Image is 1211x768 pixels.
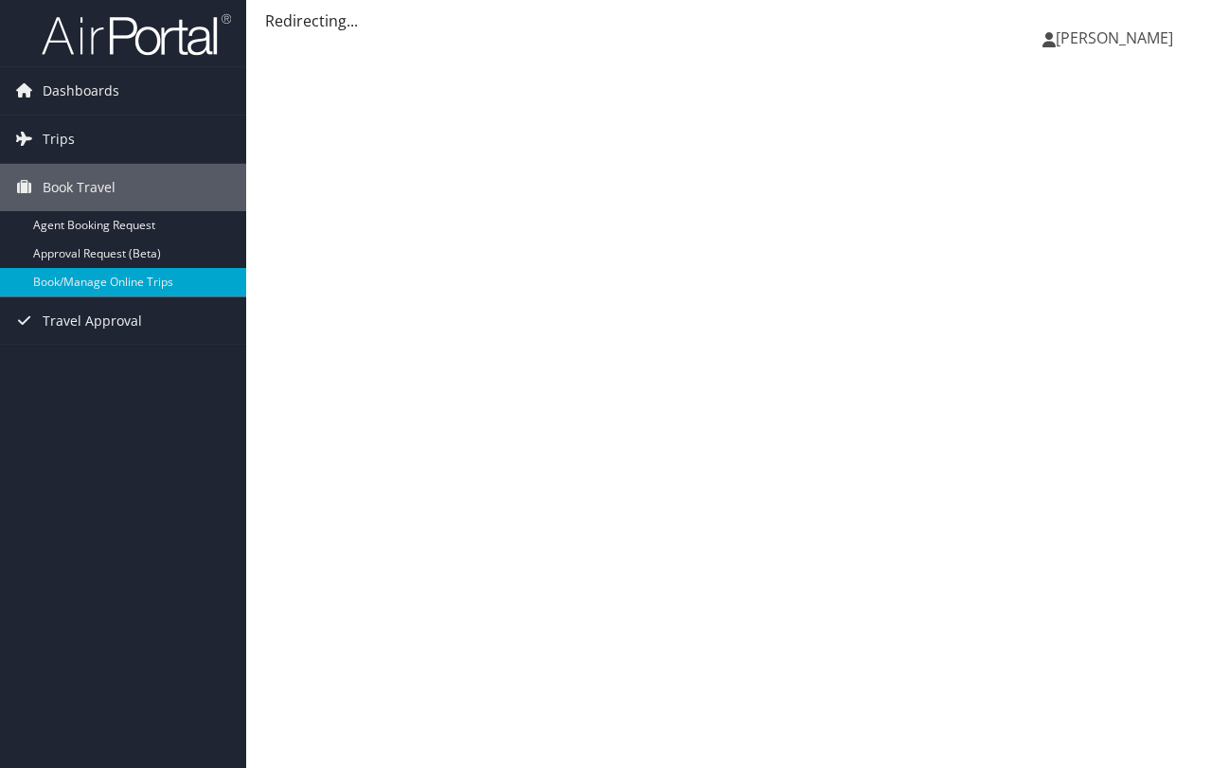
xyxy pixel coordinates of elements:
[1056,27,1173,48] span: [PERSON_NAME]
[43,67,119,115] span: Dashboards
[265,9,1192,32] div: Redirecting...
[43,116,75,163] span: Trips
[1042,9,1192,66] a: [PERSON_NAME]
[43,297,142,345] span: Travel Approval
[43,164,116,211] span: Book Travel
[42,12,231,57] img: airportal-logo.png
